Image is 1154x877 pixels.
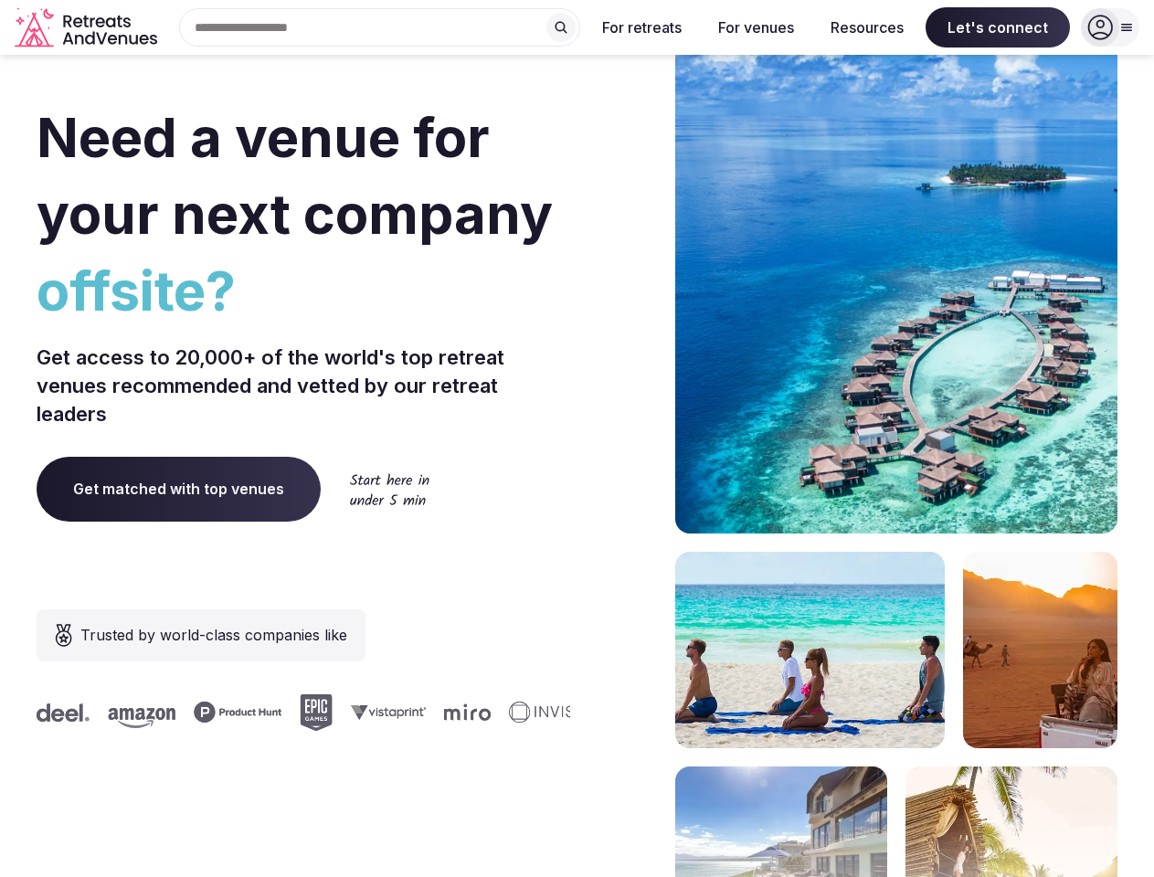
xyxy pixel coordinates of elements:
img: woman sitting in back of truck with camels [963,552,1117,748]
span: Let's connect [926,7,1070,48]
svg: Epic Games company logo [95,694,128,731]
span: Need a venue for your next company [37,104,553,247]
img: Start here in under 5 min [350,473,429,505]
img: yoga on tropical beach [675,552,945,748]
button: For retreats [588,7,696,48]
span: Trusted by world-class companies like [80,624,347,646]
svg: Invisible company logo [304,702,405,724]
svg: Deel company logo [508,703,561,722]
a: Visit the homepage [15,7,161,48]
button: Resources [816,7,918,48]
a: Get matched with top venues [37,457,321,521]
svg: Vistaprint company logo [146,704,221,720]
svg: Retreats and Venues company logo [15,7,161,48]
span: offsite? [37,252,570,329]
svg: Miro company logo [239,703,286,721]
button: For venues [704,7,809,48]
p: Get access to 20,000+ of the world's top retreat venues recommended and vetted by our retreat lea... [37,343,570,428]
